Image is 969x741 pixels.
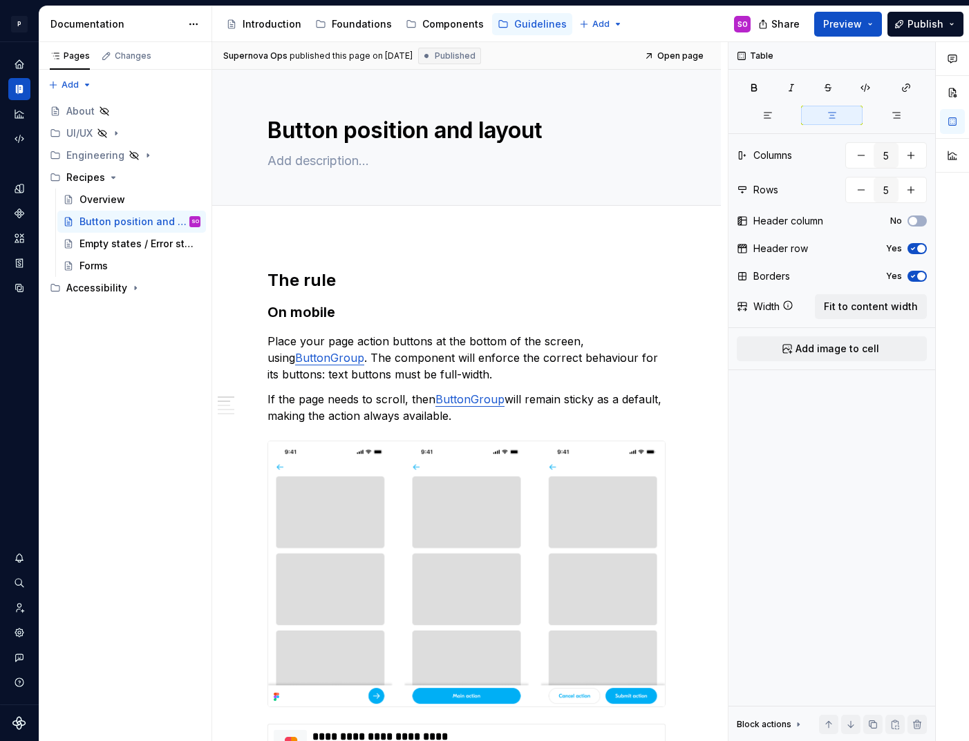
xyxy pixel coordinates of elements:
[592,19,610,30] span: Add
[753,300,780,314] div: Width
[514,17,567,31] div: Guidelines
[814,12,882,37] button: Preview
[737,719,791,730] div: Block actions
[422,17,484,31] div: Components
[57,189,206,211] a: Overview
[243,17,301,31] div: Introduction
[290,50,413,61] div: published this page on [DATE]
[8,277,30,299] a: Data sources
[44,144,206,166] div: Engineering
[657,50,704,61] span: Open page
[66,281,127,295] div: Accessibility
[8,53,30,75] a: Home
[310,13,397,35] a: Foundations
[8,103,30,125] a: Analytics
[753,269,790,283] div: Borders
[824,300,918,314] span: Fit to content width
[890,215,902,227] label: No
[44,122,206,144] div: UI/UX
[8,547,30,569] button: Notifications
[57,211,206,233] a: Button position and layoutSO
[50,50,90,61] div: Pages
[66,126,93,140] div: UI/UX
[737,336,927,361] button: Add image to cell
[815,294,927,319] button: Fit to content width
[44,166,206,189] div: Recipes
[737,715,804,734] div: Block actions
[267,333,666,383] p: Place your page action buttons at the bottom of the screen, using . The component will enforce th...
[907,17,943,31] span: Publish
[267,391,666,424] p: If the page needs to scroll, then will remain sticky as a default, making the action always avail...
[66,104,95,118] div: About
[79,215,187,229] div: Button position and layout
[268,441,665,706] img: 2c735056-6dd9-4897-a3f7-a9ae9fcdcdd2.png
[8,646,30,668] button: Contact support
[737,19,748,30] div: SO
[435,392,505,406] a: ButtonGroup
[267,269,666,291] h2: The rule
[295,351,364,365] a: ButtonGroup
[8,202,30,224] a: Components
[8,128,30,150] a: Code automation
[8,227,30,249] a: Assets
[223,50,288,61] span: Supernova Ops
[44,75,96,95] button: Add
[886,243,902,254] label: Yes
[191,215,199,229] div: SO
[753,214,823,228] div: Header column
[400,13,489,35] a: Components
[823,17,862,31] span: Preview
[887,12,963,37] button: Publish
[11,16,28,32] div: P
[8,622,30,644] a: Settings
[640,46,710,66] a: Open page
[8,572,30,594] button: Search ⌘K
[796,342,879,356] span: Add image to cell
[66,148,124,162] div: Engineering
[332,17,392,31] div: Foundations
[492,13,572,35] a: Guidelines
[3,9,36,39] button: P
[44,277,206,299] div: Accessibility
[265,114,663,147] textarea: Button position and layout
[50,17,181,31] div: Documentation
[79,237,194,251] div: Empty states / Error states
[8,78,30,100] a: Documentation
[62,79,79,90] span: Add
[44,100,206,122] a: About
[44,100,206,299] div: Page tree
[57,255,206,277] a: Forms
[753,148,792,162] div: Columns
[220,10,572,38] div: Page tree
[575,15,627,34] button: Add
[267,302,666,322] h3: On mobile
[66,171,105,184] div: Recipes
[79,193,125,206] div: Overview
[8,597,30,619] a: Invite team
[115,50,151,61] div: Changes
[79,259,108,273] div: Forms
[12,716,26,730] svg: Supernova Logo
[220,13,307,35] a: Introduction
[8,177,30,200] a: Design tokens
[886,271,902,282] label: Yes
[435,50,476,61] span: Published
[753,183,778,197] div: Rows
[8,252,30,274] a: Storybook stories
[751,12,809,37] button: Share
